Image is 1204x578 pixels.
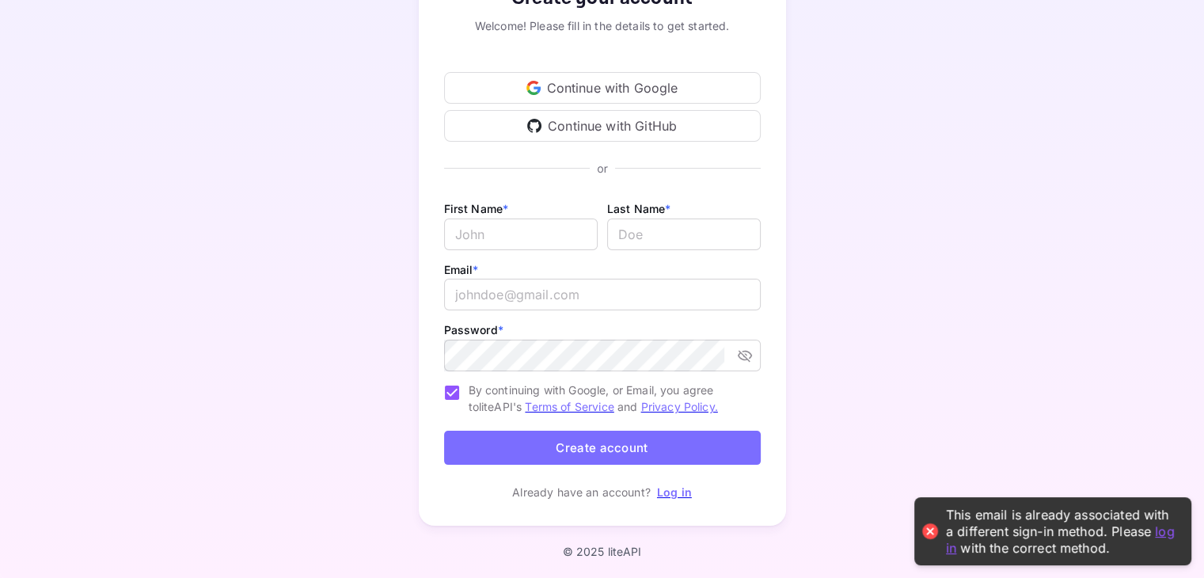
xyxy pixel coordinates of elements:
[641,400,718,413] a: Privacy Policy.
[444,17,761,34] div: Welcome! Please fill in the details to get started.
[444,202,509,215] label: First Name
[444,110,761,142] div: Continue with GitHub
[512,484,651,500] p: Already have an account?
[444,431,761,465] button: Create account
[946,523,1175,555] a: log in
[731,341,759,370] button: toggle password visibility
[607,202,671,215] label: Last Name
[657,485,692,499] a: Log in
[946,507,1176,556] div: This email is already associated with a different sign-in method. Please with the correct method.
[444,263,479,276] label: Email
[444,72,761,104] div: Continue with Google
[444,279,761,310] input: johndoe@gmail.com
[444,323,503,337] label: Password
[469,382,748,415] span: By continuing with Google, or Email, you agree to liteAPI's and
[562,545,641,558] p: © 2025 liteAPI
[525,400,613,413] a: Terms of Service
[607,219,761,250] input: Doe
[444,219,598,250] input: John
